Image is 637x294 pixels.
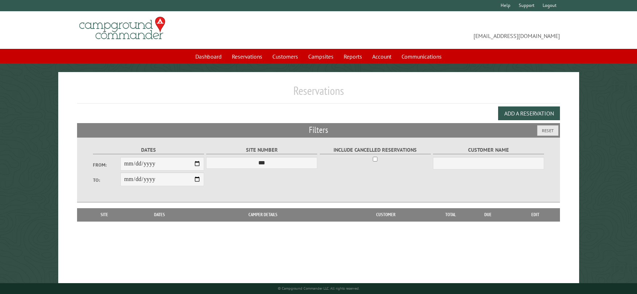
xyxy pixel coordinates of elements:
[228,50,267,63] a: Reservations
[93,146,204,154] label: Dates
[268,50,302,63] a: Customers
[93,177,121,184] label: To:
[81,208,128,221] th: Site
[511,208,560,221] th: Edit
[433,146,544,154] label: Customer Name
[191,208,336,221] th: Camper Details
[368,50,396,63] a: Account
[77,14,167,42] img: Campground Commander
[465,208,511,221] th: Due
[537,125,559,136] button: Reset
[320,146,431,154] label: Include Cancelled Reservations
[93,161,121,168] label: From:
[128,208,190,221] th: Dates
[206,146,317,154] label: Site Number
[278,286,360,291] small: © Campground Commander LLC. All rights reserved.
[191,50,226,63] a: Dashboard
[304,50,338,63] a: Campsites
[436,208,465,221] th: Total
[339,50,366,63] a: Reports
[319,20,560,40] span: [EMAIL_ADDRESS][DOMAIN_NAME]
[77,123,560,137] h2: Filters
[397,50,446,63] a: Communications
[336,208,436,221] th: Customer
[77,84,560,104] h1: Reservations
[498,106,560,120] button: Add a Reservation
